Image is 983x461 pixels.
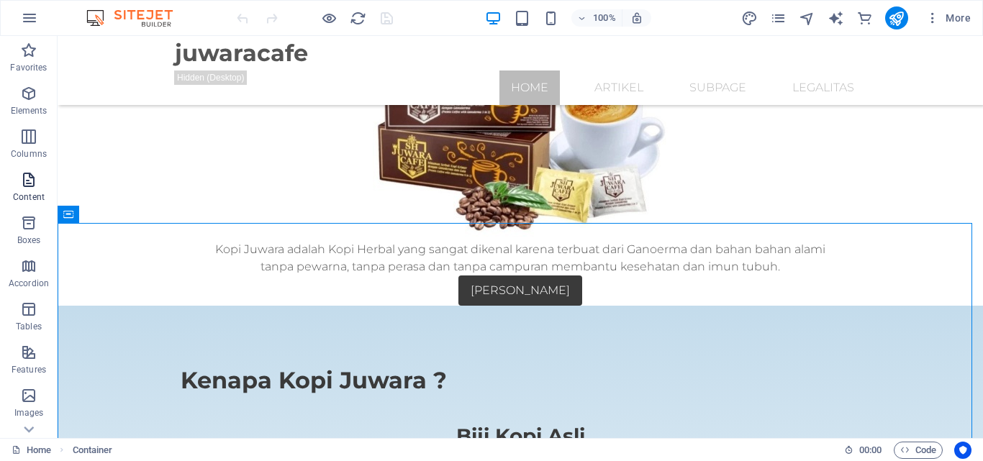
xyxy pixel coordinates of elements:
p: Columns [11,148,47,160]
span: : [869,444,871,455]
span: 00 00 [859,442,882,459]
i: AI Writer [828,10,844,27]
button: pages [770,9,787,27]
p: Features [12,364,46,375]
button: commerce [856,9,874,27]
button: More [920,6,977,29]
a: Click to cancel selection. Double-click to open Pages [12,442,51,459]
p: Tables [16,321,42,332]
button: navigator [799,9,816,27]
p: Favorites [10,62,47,73]
button: Code [894,442,943,459]
h6: 100% [593,9,616,27]
i: Publish [888,10,905,27]
button: text_generator [828,9,845,27]
button: reload [349,9,366,27]
span: Code [900,442,936,459]
h6: Session time [844,442,882,459]
i: Design (Ctrl+Alt+Y) [741,10,758,27]
button: publish [885,6,908,29]
img: Editor Logo [83,9,191,27]
button: 100% [571,9,622,27]
p: Elements [11,105,47,117]
button: design [741,9,758,27]
i: Navigator [799,10,815,27]
span: Click to select. Double-click to edit [73,442,113,459]
button: Click here to leave preview mode and continue editing [320,9,338,27]
p: Boxes [17,234,41,246]
i: On resize automatically adjust zoom level to fit chosen device. [630,12,643,24]
p: Images [14,407,44,419]
nav: breadcrumb [73,442,113,459]
i: Reload page [350,10,366,27]
button: Usercentrics [954,442,971,459]
i: Pages (Ctrl+Alt+S) [770,10,787,27]
i: Commerce [856,10,873,27]
p: Accordion [9,278,49,289]
span: More [925,11,971,25]
p: Content [13,191,45,203]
